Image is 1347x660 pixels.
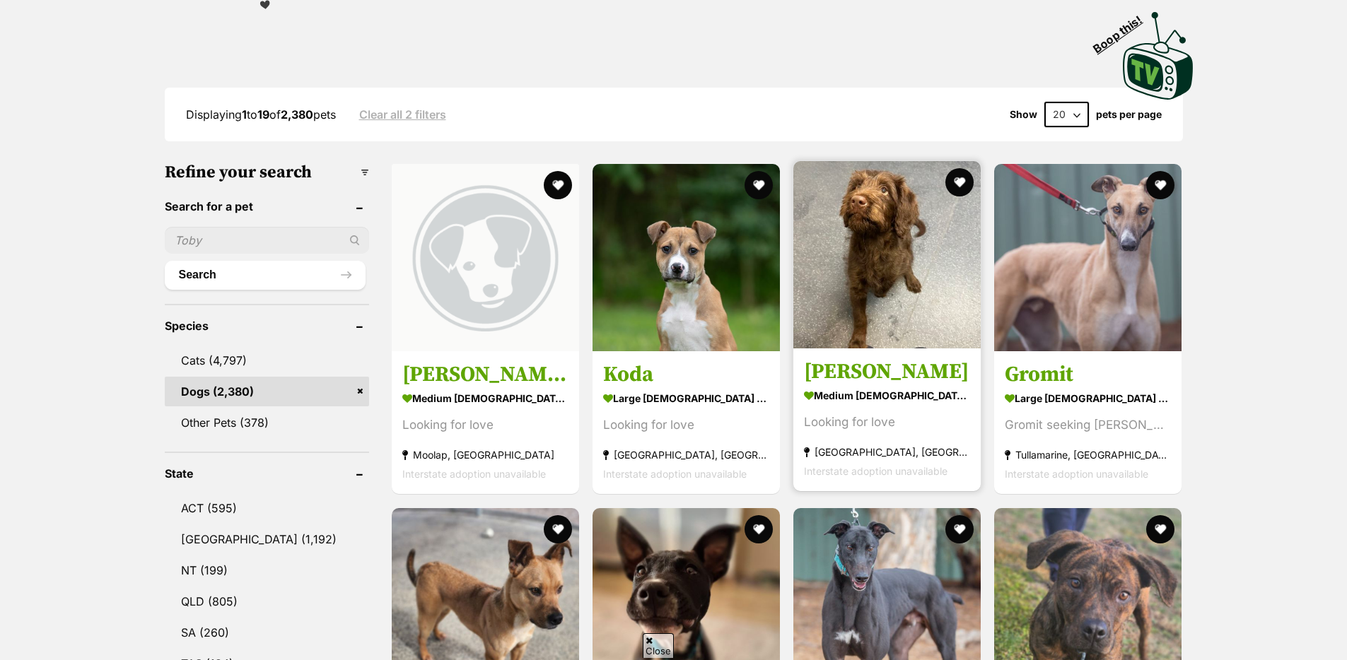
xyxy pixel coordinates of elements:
input: Toby [165,227,369,254]
span: Interstate adoption unavailable [402,469,546,481]
h3: [PERSON_NAME] [804,359,970,386]
button: favourite [544,171,572,199]
button: Search [165,261,366,289]
button: favourite [544,515,572,543]
a: SA (260) [165,618,369,647]
header: State [165,467,369,480]
a: [GEOGRAPHIC_DATA] (1,192) [165,524,369,554]
div: Gromit seeking [PERSON_NAME] [1005,416,1171,435]
button: favourite [945,515,974,543]
a: ACT (595) [165,493,369,523]
a: [PERSON_NAME] medium [DEMOGRAPHIC_DATA] Dog Looking for love [GEOGRAPHIC_DATA], [GEOGRAPHIC_DATA]... [793,348,981,492]
a: Cats (4,797) [165,346,369,375]
a: Koda large [DEMOGRAPHIC_DATA] Dog Looking for love [GEOGRAPHIC_DATA], [GEOGRAPHIC_DATA] Interstat... [593,351,780,495]
strong: Moolap, [GEOGRAPHIC_DATA] [402,446,568,465]
span: Show [1010,109,1037,120]
a: Dogs (2,380) [165,377,369,406]
span: Displaying to of pets [186,107,336,122]
header: Search for a pet [165,200,369,213]
a: NT (199) [165,555,369,585]
strong: 1 [242,107,247,122]
a: Other Pets (378) [165,408,369,437]
button: favourite [945,168,974,196]
img: Koda - Mixed x American Staffordshire Terrier Dog [593,164,780,351]
header: Species [165,319,369,332]
h3: Refine your search [165,163,369,182]
label: pets per page [1096,109,1162,120]
a: QLD (805) [165,587,369,616]
strong: large [DEMOGRAPHIC_DATA] Dog [1005,389,1171,409]
span: Close [643,633,674,658]
span: Interstate adoption unavailable [804,466,947,478]
strong: [GEOGRAPHIC_DATA], [GEOGRAPHIC_DATA] [603,446,769,465]
strong: medium [DEMOGRAPHIC_DATA] Dog [402,389,568,409]
button: favourite [745,515,773,543]
span: Interstate adoption unavailable [603,469,747,481]
button: favourite [1146,515,1174,543]
h3: Gromit [1005,362,1171,389]
a: [PERSON_NAME] (66694) medium [DEMOGRAPHIC_DATA] Dog Looking for love Moolap, [GEOGRAPHIC_DATA] In... [392,351,579,495]
strong: [GEOGRAPHIC_DATA], [GEOGRAPHIC_DATA] [804,443,970,462]
div: Looking for love [804,413,970,432]
strong: 2,380 [281,107,313,122]
img: PetRescue TV logo [1123,12,1194,100]
span: Boop this! [1090,4,1155,55]
strong: 19 [257,107,269,122]
a: Clear all 2 filters [359,108,446,121]
span: Interstate adoption unavailable [1005,469,1148,481]
button: favourite [1146,171,1174,199]
div: Looking for love [603,416,769,435]
button: favourite [745,171,773,199]
strong: large [DEMOGRAPHIC_DATA] Dog [603,389,769,409]
img: Rupert - Labradoodle Dog [793,161,981,348]
a: Gromit large [DEMOGRAPHIC_DATA] Dog Gromit seeking [PERSON_NAME] Tullamarine, [GEOGRAPHIC_DATA] I... [994,351,1182,495]
img: Gromit - Greyhound Dog [994,164,1182,351]
h3: Koda [603,362,769,389]
strong: Tullamarine, [GEOGRAPHIC_DATA] [1005,446,1171,465]
h3: [PERSON_NAME] (66694) [402,362,568,389]
div: Looking for love [402,416,568,435]
strong: medium [DEMOGRAPHIC_DATA] Dog [804,386,970,406]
